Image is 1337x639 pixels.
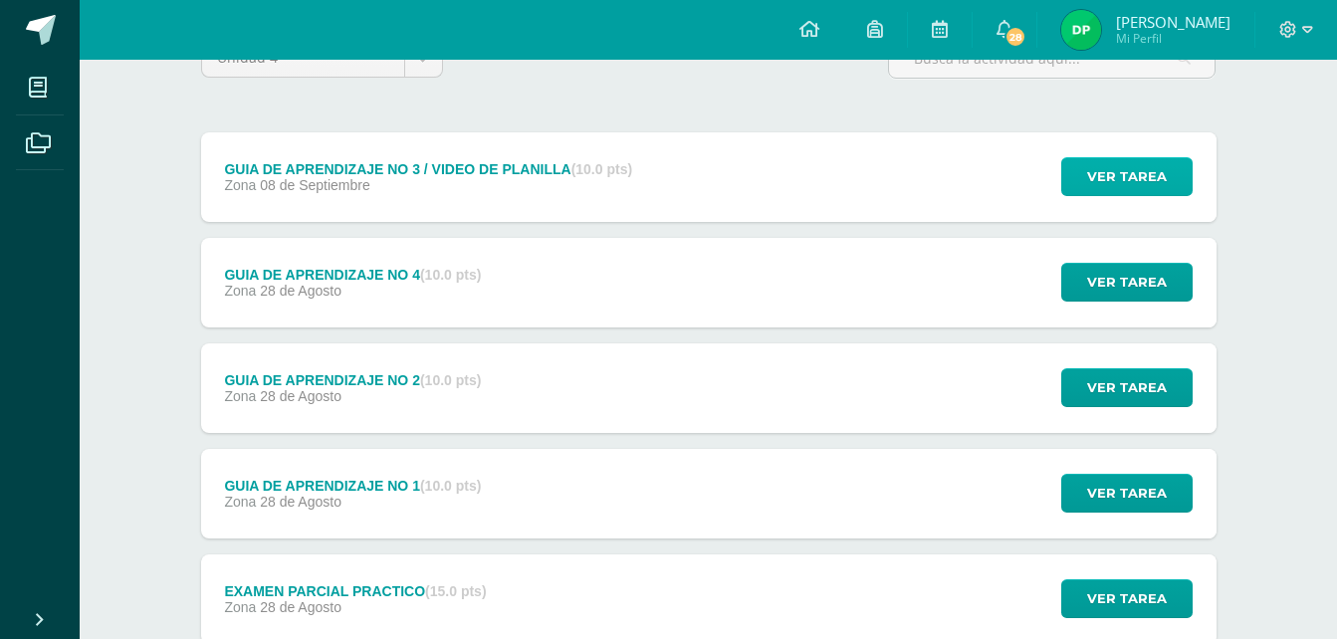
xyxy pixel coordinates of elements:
span: 28 de Agosto [260,599,341,615]
span: Ver tarea [1087,580,1167,617]
span: Zona [224,283,256,299]
span: Zona [224,177,256,193]
button: Ver tarea [1061,157,1193,196]
span: 28 de Agosto [260,283,341,299]
strong: (10.0 pts) [420,372,481,388]
span: 08 de Septiembre [260,177,370,193]
strong: (10.0 pts) [571,161,632,177]
span: 28 de Agosto [260,388,341,404]
div: GUIA DE APRENDIZAJE NO 1 [224,478,481,494]
div: GUIA DE APRENDIZAJE NO 4 [224,267,481,283]
span: Mi Perfil [1116,30,1230,47]
span: Zona [224,388,256,404]
span: Ver tarea [1087,475,1167,512]
div: GUIA DE APRENDIZAJE NO 2 [224,372,481,388]
img: 044602a2241fa7202fddbc7715f74b72.png [1061,10,1101,50]
span: Ver tarea [1087,369,1167,406]
span: Ver tarea [1087,264,1167,301]
button: Ver tarea [1061,474,1193,513]
strong: (10.0 pts) [420,478,481,494]
span: 28 [1004,26,1026,48]
button: Ver tarea [1061,579,1193,618]
button: Ver tarea [1061,368,1193,407]
span: Ver tarea [1087,158,1167,195]
button: Ver tarea [1061,263,1193,302]
span: 28 de Agosto [260,494,341,510]
strong: (15.0 pts) [425,583,486,599]
span: [PERSON_NAME] [1116,12,1230,32]
strong: (10.0 pts) [420,267,481,283]
div: EXAMEN PARCIAL PRACTICO [224,583,486,599]
span: Zona [224,494,256,510]
div: GUIA DE APRENDIZAJE NO 3 / VIDEO DE PLANILLA [224,161,632,177]
span: Zona [224,599,256,615]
